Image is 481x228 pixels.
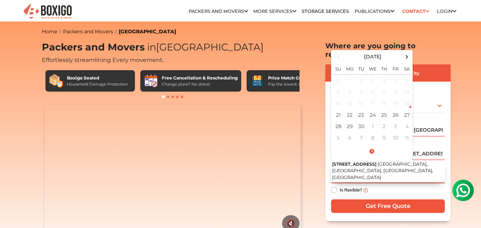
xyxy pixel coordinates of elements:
th: Th [378,62,390,75]
span: [STREET_ADDRESS] [332,161,376,167]
th: Tu [355,62,367,75]
span: [GEOGRAPHIC_DATA] [145,41,264,53]
div: 20 [402,98,412,109]
h2: Where are you going to relocate? [325,42,451,59]
a: Login [437,9,456,14]
img: whatsapp-icon.svg [7,7,21,21]
a: More services [253,9,296,14]
a: Storage Services [302,9,349,14]
div: Change plans? No stress! [162,81,238,87]
img: Boxigo Sealed [49,74,63,88]
span: in [147,41,156,53]
div: Boxigo Sealed [67,75,128,81]
a: Publications [355,9,394,14]
div: Pay the lowest. Guaranteed! [268,81,322,87]
th: Mo [344,62,355,75]
label: Is flexible? [340,186,362,193]
div: Price Match Guarantee [268,75,322,81]
img: Free Cancellation & Rescheduling [144,74,158,88]
th: Select Month [344,52,401,62]
span: Effortlessly streamlining Every movement. [42,57,164,63]
a: Packers and Movers [189,9,248,14]
img: Price Match Guarantee [250,74,264,88]
a: [GEOGRAPHIC_DATA] [119,28,176,35]
span: Next Month [402,52,412,62]
button: [STREET_ADDRESS] [GEOGRAPHIC_DATA], [GEOGRAPHIC_DATA], [GEOGRAPHIC_DATA], [GEOGRAPHIC_DATA] [331,160,445,182]
span: Previous Month [334,52,343,62]
a: Select Time [332,148,411,155]
a: Contact [400,6,432,17]
a: Packers and Movers [63,28,113,35]
h1: Packers and Movers [42,42,303,53]
img: info [364,188,368,193]
th: Su [332,62,344,75]
span: [GEOGRAPHIC_DATA], [GEOGRAPHIC_DATA], [GEOGRAPHIC_DATA], [GEOGRAPHIC_DATA] [332,161,433,180]
div: Free Cancellation & Rescheduling [162,75,238,81]
th: Fr [390,62,401,75]
input: Get Free Quote [331,199,445,213]
th: We [367,62,378,75]
a: Home [42,28,57,35]
div: Household Damage Protection [67,81,128,87]
th: Sa [401,62,413,75]
img: Boxigo [23,3,73,20]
